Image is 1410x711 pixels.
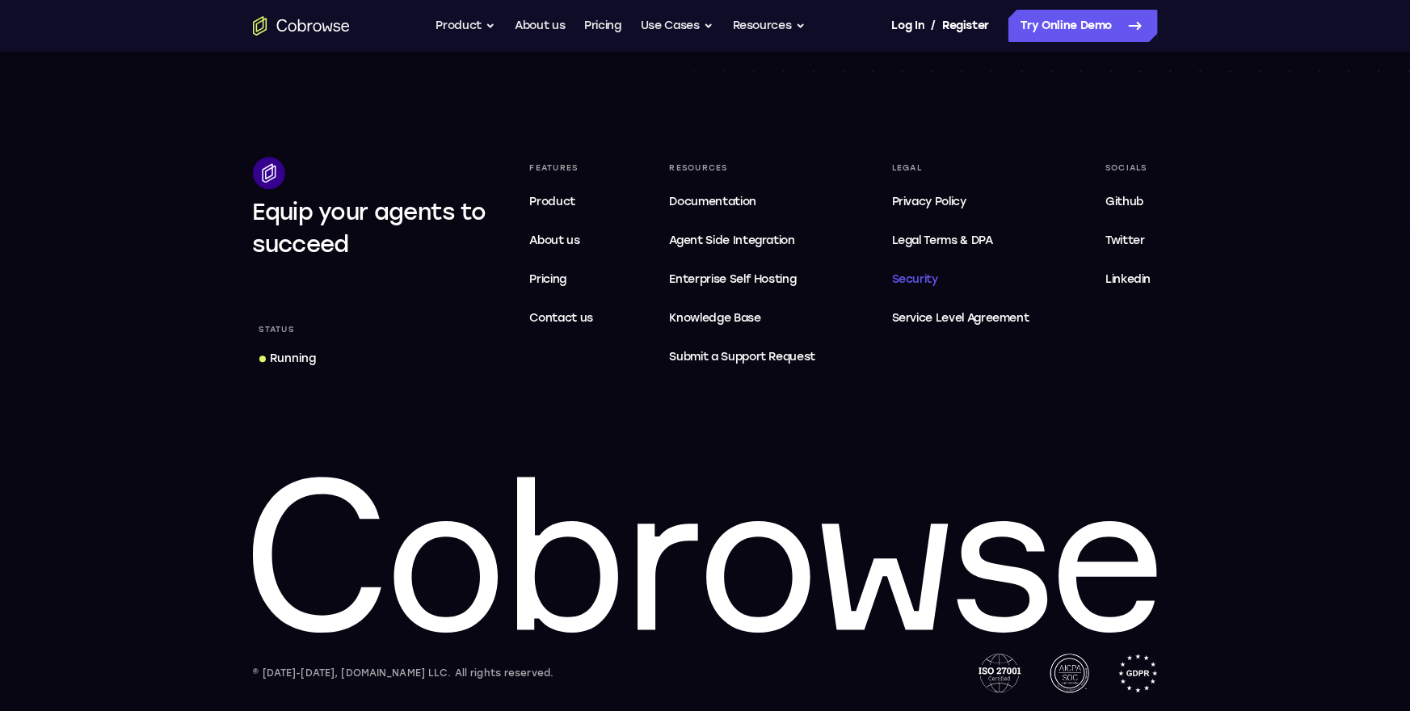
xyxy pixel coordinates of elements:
[670,195,756,208] span: Documentation
[530,233,580,247] span: About us
[253,344,323,373] a: Running
[892,272,938,286] span: Security
[663,263,823,296] a: Enterprise Self Hosting
[436,10,496,42] button: Product
[1105,195,1143,208] span: Github
[892,10,924,42] a: Log In
[253,198,486,258] span: Equip your agents to succeed
[670,270,816,289] span: Enterprise Self Hosting
[1008,10,1158,42] a: Try Online Demo
[253,665,554,681] div: © [DATE]-[DATE], [DOMAIN_NAME] LLC. All rights reserved.
[663,302,823,334] a: Knowledge Base
[886,263,1036,296] a: Security
[524,186,600,218] a: Product
[253,16,350,36] a: Go to the home page
[1099,157,1157,179] div: Socials
[1099,186,1157,218] a: Github
[942,10,989,42] a: Register
[530,311,594,325] span: Contact us
[892,233,993,247] span: Legal Terms & DPA
[886,157,1036,179] div: Legal
[530,195,576,208] span: Product
[524,302,600,334] a: Contact us
[892,195,966,208] span: Privacy Policy
[663,225,823,257] a: Agent Side Integration
[1050,654,1089,692] img: AICPA SOC
[892,309,1029,328] span: Service Level Agreement
[641,10,713,42] button: Use Cases
[886,302,1036,334] a: Service Level Agreement
[733,10,806,42] button: Resources
[663,157,823,179] div: Resources
[530,272,567,286] span: Pricing
[931,16,936,36] span: /
[670,347,816,367] span: Submit a Support Request
[979,654,1021,692] img: ISO
[1118,654,1158,692] img: GDPR
[524,263,600,296] a: Pricing
[886,225,1036,257] a: Legal Terms & DPA
[663,341,823,373] a: Submit a Support Request
[515,10,565,42] a: About us
[253,318,301,341] div: Status
[670,231,816,250] span: Agent Side Integration
[1105,233,1145,247] span: Twitter
[886,186,1036,218] a: Privacy Policy
[1099,263,1157,296] a: Linkedin
[663,186,823,218] a: Documentation
[524,225,600,257] a: About us
[1099,225,1157,257] a: Twitter
[271,351,317,367] div: Running
[524,157,600,179] div: Features
[584,10,621,42] a: Pricing
[670,311,761,325] span: Knowledge Base
[1105,272,1151,286] span: Linkedin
